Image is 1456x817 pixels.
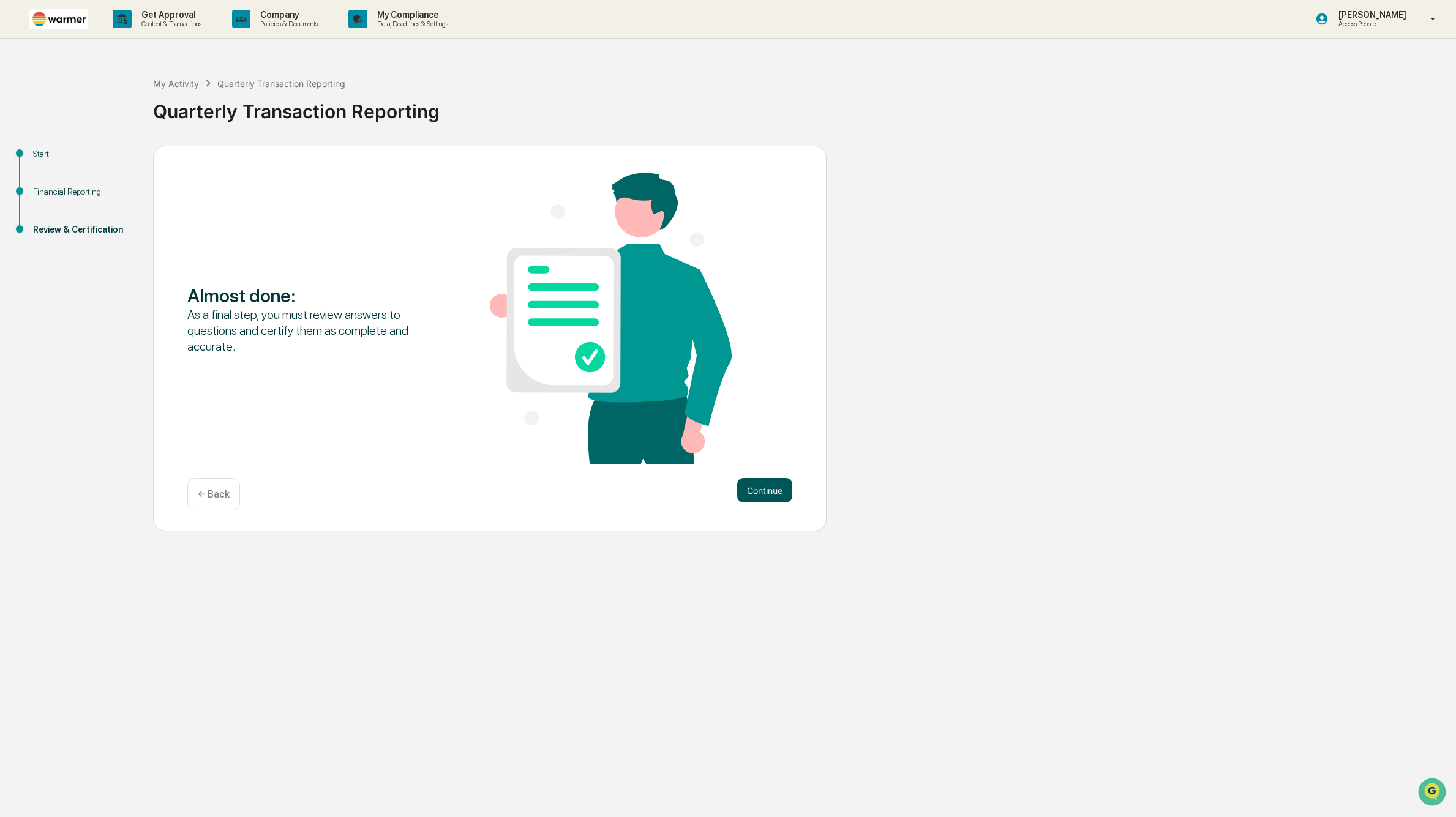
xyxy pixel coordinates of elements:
[187,307,429,354] div: As a final step, you must review answers to questions and certify them as complete and accurate.
[33,147,133,160] div: Start
[84,149,157,171] a: 🗄️Attestations
[12,179,22,188] div: 🔎
[101,154,152,166] span: Attestations
[1329,10,1413,20] p: [PERSON_NAME]
[153,78,199,89] div: My Activity
[12,94,34,116] img: 1746055101610-c473b297-6a78-478c-a979-82029cc54cd1
[24,154,79,166] span: Preclearance
[1417,777,1450,810] iframe: Open customer support
[153,91,1450,122] div: Quarterly Transaction Reporting
[12,155,22,165] div: 🖐️
[490,173,732,464] img: Almost done
[208,97,223,112] button: Start new chat
[29,9,88,28] img: logo
[217,78,345,89] div: Quarterly Transaction Reporting
[198,488,230,500] p: ← Back
[367,20,454,28] p: Data, Deadlines & Settings
[42,106,155,116] div: We're available if you need us!
[132,20,208,28] p: Content & Transactions
[250,10,324,20] p: Company
[33,185,133,198] div: Financial Reporting
[737,478,792,502] button: Continue
[367,10,454,20] p: My Compliance
[86,207,148,217] a: Powered byPylon
[12,26,223,45] p: How can we help?
[1329,20,1413,28] p: Access People
[33,223,133,236] div: Review & Certification
[89,155,99,165] div: 🗄️
[132,10,208,20] p: Get Approval
[42,94,201,106] div: Start new chat
[122,207,148,217] span: Pylon
[7,173,82,195] a: 🔎Data Lookup
[250,20,324,28] p: Policies & Documents
[7,149,84,171] a: 🖐️Preclearance
[24,177,77,190] span: Data Lookup
[187,285,429,307] div: Almost done :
